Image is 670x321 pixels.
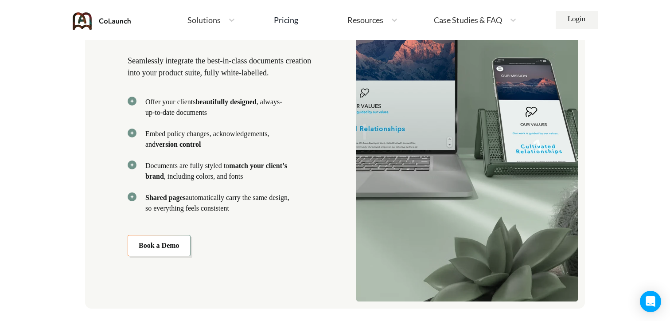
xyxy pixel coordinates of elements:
[347,16,383,24] span: Resources
[640,291,661,312] div: Open Intercom Messenger
[434,16,502,24] span: Case Studies & FAQ
[73,12,131,30] img: coLaunch
[145,192,291,214] p: automatically carry the same design, so everything feels consistent
[128,192,136,201] img: svg+xml;base64,PHN2ZyB3aWR0aD0iMjAiIGhlaWdodD0iMjAiIHZpZXdCb3g9IjAgMCAyMCAyMCIgZmlsbD0ibm9uZSIgeG...
[145,162,287,180] b: match your client’s brand
[274,12,298,28] a: Pricing
[556,11,598,29] a: Login
[128,160,136,169] img: svg+xml;base64,PHN2ZyB3aWR0aD0iMjAiIGhlaWdodD0iMjAiIHZpZXdCb3g9IjAgMCAyMCAyMCIgZmlsbD0ibm9uZSIgeG...
[128,129,136,137] img: svg+xml;base64,PHN2ZyB3aWR0aD0iMjAiIGhlaWdodD0iMjAiIHZpZXdCb3g9IjAgMCAyMCAyMCIgZmlsbD0ibm9uZSIgeG...
[187,16,221,24] span: Solutions
[145,194,186,201] b: Shared pages
[145,160,291,182] p: Documents are fully styled to , including colors, and fonts
[128,97,136,106] img: svg+xml;base64,PHN2ZyB3aWR0aD0iMjAiIGhlaWdodD0iMjAiIHZpZXdCb3g9IjAgMCAyMCAyMCIgZmlsbD0ibm9uZSIgeG...
[274,16,298,24] div: Pricing
[195,98,256,106] b: beautifully designed
[128,55,324,79] p: Seamlessly integrate the best-in-class documents creation into your product suite, fully white-la...
[156,141,201,148] b: version control
[145,129,291,150] p: Embed policy changes, acknowledgements, and
[145,97,291,118] span: Offer your clients , always-up-to-date documents
[128,235,191,256] a: Book a Demo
